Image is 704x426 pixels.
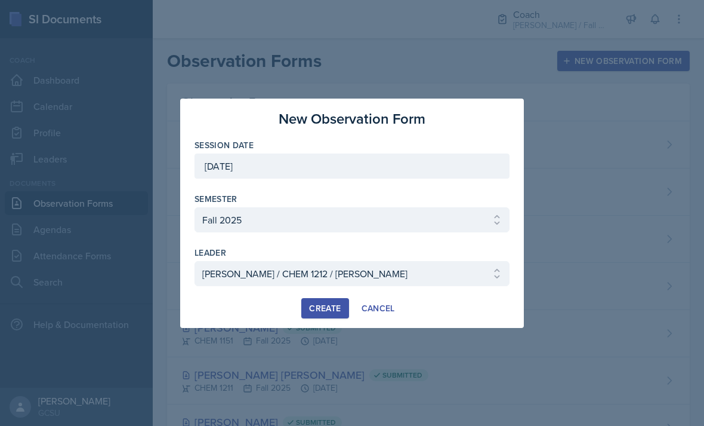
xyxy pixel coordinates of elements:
button: Cancel [354,298,403,318]
label: Session Date [194,139,254,151]
h3: New Observation Form [279,108,425,130]
label: Semester [194,193,237,205]
button: Create [301,298,348,318]
div: Create [309,304,341,313]
div: Cancel [362,304,395,313]
label: leader [194,247,226,259]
